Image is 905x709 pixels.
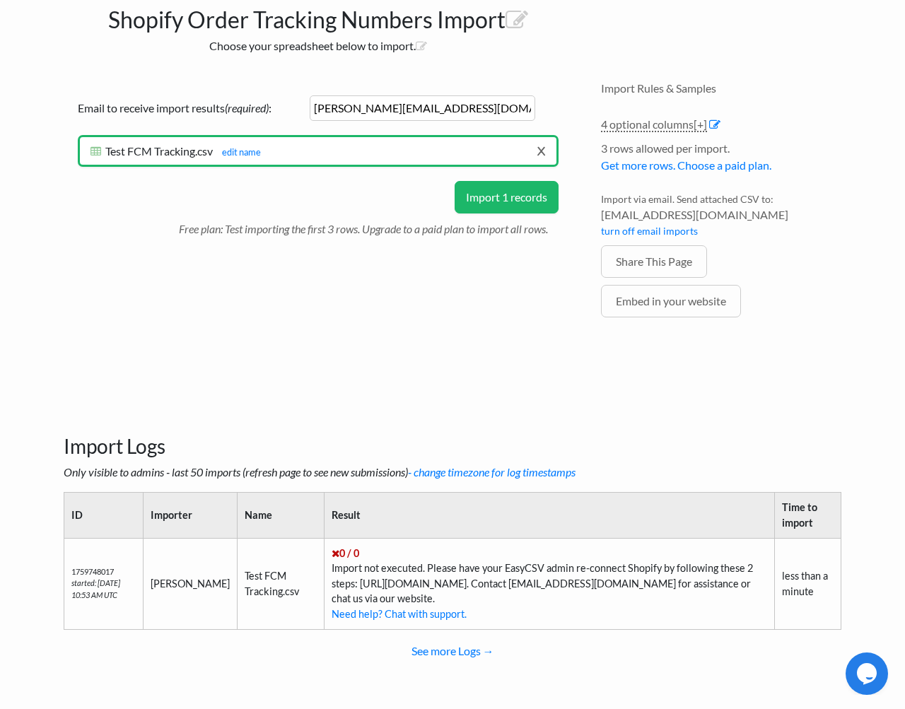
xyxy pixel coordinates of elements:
a: See more Logs → [64,637,841,665]
span: Test FCM Tracking.csv [105,144,213,158]
li: Import via email. Send attached CSV to: [601,192,841,245]
a: Share This Page [601,245,707,278]
iframe: chat widget [846,652,891,695]
span: [+] [694,117,707,131]
a: Get more rows. Choose a paid plan. [601,158,771,172]
th: ID [64,493,144,538]
i: Only visible to admins - last 50 imports (refresh page to see new submissions) [64,465,576,479]
td: [PERSON_NAME] [143,538,237,629]
a: turn off email imports [601,225,698,237]
a: 4 optional columns[+] [601,117,707,132]
i: started: [DATE] 10:53 AM UTC [71,578,120,599]
h2: Choose your spreadsheet below to import. [64,39,573,52]
a: Embed in your website [601,285,741,317]
th: Importer [143,493,237,538]
span: 0 / 0 [332,547,359,559]
td: Test FCM Tracking.csv [237,538,324,629]
h3: Import Logs [64,399,841,459]
span: [EMAIL_ADDRESS][DOMAIN_NAME] [601,206,841,223]
td: Import not executed. Please have your EasyCSV admin re-connect Shopify by following these 2 steps... [325,538,775,629]
th: Result [325,493,775,538]
a: x [537,137,546,164]
a: Need help? Chat with support. [332,608,467,620]
a: - change timezone for log timestamps [408,465,576,479]
td: 1759748017 [64,538,144,629]
input: example@gmail.com [310,95,536,121]
i: (required) [225,101,269,115]
td: less than a minute [775,538,841,629]
th: Name [237,493,324,538]
li: 3 rows allowed per import. [601,140,841,181]
button: Import 1 records [455,181,559,213]
th: Time to import [775,493,841,538]
label: Email to receive import results : [78,100,304,117]
h4: Import Rules & Samples [601,81,841,95]
a: edit name [215,146,261,158]
p: Free plan: Test importing the first 3 rows. Upgrade to a paid plan to import all rows. [179,213,559,238]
